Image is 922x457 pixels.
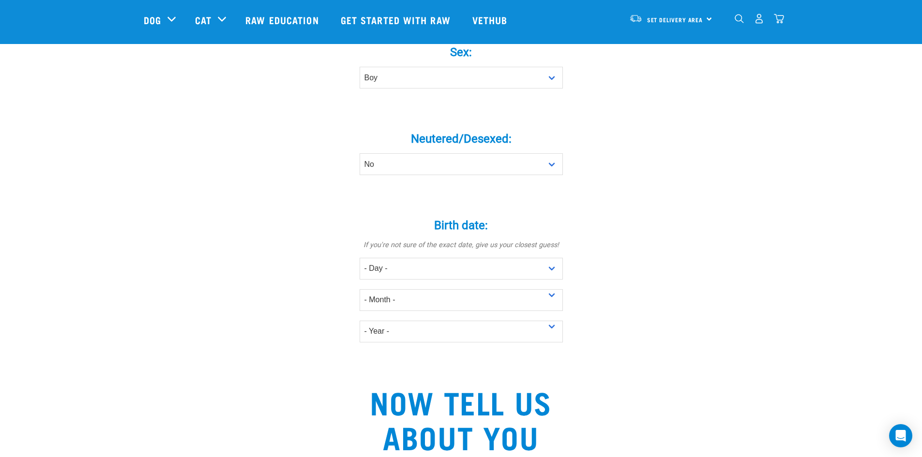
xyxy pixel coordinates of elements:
[195,13,212,27] a: Cat
[735,14,744,23] img: home-icon-1@2x.png
[889,424,912,447] div: Open Intercom Messenger
[647,18,703,21] span: Set Delivery Area
[316,217,606,234] label: Birth date:
[316,130,606,147] label: Neutered/Desexed:
[754,14,764,24] img: user.png
[463,0,520,39] a: Vethub
[324,384,599,454] h2: Now tell us about you
[236,0,331,39] a: Raw Education
[316,44,606,61] label: Sex:
[774,14,784,24] img: home-icon@2x.png
[331,0,463,39] a: Get started with Raw
[144,13,161,27] a: Dog
[316,240,606,251] p: If you're not sure of the exact date, give us your closest guess!
[629,14,642,23] img: van-moving.png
